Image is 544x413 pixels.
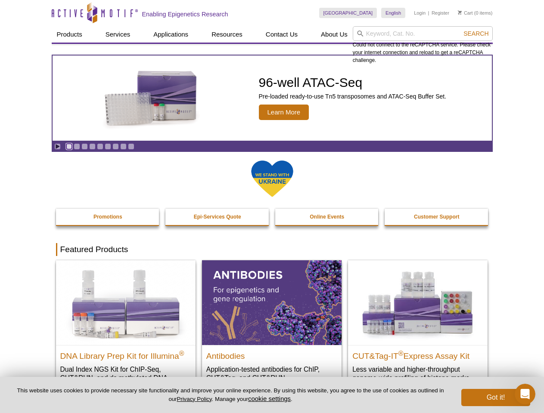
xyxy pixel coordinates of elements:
strong: Epi-Services Quote [194,214,241,220]
h2: DNA Library Prep Kit for Illumina [60,348,191,361]
p: Dual Index NGS Kit for ChIP-Seq, CUT&RUN, and ds methylated DNA assays. [60,365,191,391]
img: CUT&Tag-IT® Express Assay Kit [348,260,488,345]
strong: Online Events [310,214,344,220]
a: About Us [316,26,353,43]
a: Customer Support [385,209,489,225]
strong: Promotions [93,214,122,220]
a: Go to slide 7 [112,143,119,150]
button: Got it! [461,389,530,406]
a: Online Events [275,209,379,225]
a: Resources [206,26,248,43]
img: All Antibodies [202,260,342,345]
button: cookie settings [248,395,291,402]
a: Go to slide 3 [81,143,88,150]
li: (0 items) [458,8,493,18]
a: All Antibodies Antibodies Application-tested antibodies for ChIP, CUT&Tag, and CUT&RUN. [202,260,342,391]
a: Contact Us [261,26,303,43]
a: Toggle autoplay [54,143,61,150]
span: Search [463,30,488,37]
p: This website uses cookies to provide necessary site functionality and improve your online experie... [14,387,447,403]
h2: CUT&Tag-IT Express Assay Kit [352,348,483,361]
a: Cart [458,10,473,16]
a: Login [414,10,426,16]
a: DNA Library Prep Kit for Illumina DNA Library Prep Kit for Illumina® Dual Index NGS Kit for ChIP-... [56,260,196,399]
a: Go to slide 5 [97,143,103,150]
h2: Antibodies [206,348,337,361]
strong: Customer Support [414,214,459,220]
a: Go to slide 4 [89,143,96,150]
img: Your Cart [458,10,462,15]
input: Keyword, Cat. No. [353,26,493,41]
a: English [381,8,405,18]
p: Application-tested antibodies for ChIP, CUT&Tag, and CUT&RUN. [206,365,337,382]
a: Services [100,26,136,43]
a: Register [432,10,449,16]
a: Go to slide 6 [105,143,111,150]
a: Go to slide 1 [66,143,72,150]
img: We Stand With Ukraine [251,160,294,198]
a: Go to slide 9 [128,143,134,150]
img: DNA Library Prep Kit for Illumina [56,260,196,345]
a: [GEOGRAPHIC_DATA] [319,8,377,18]
iframe: Intercom live chat [515,384,535,404]
a: Promotions [56,209,160,225]
a: CUT&Tag-IT® Express Assay Kit CUT&Tag-IT®Express Assay Kit Less variable and higher-throughput ge... [348,260,488,391]
h2: Enabling Epigenetics Research [142,10,228,18]
p: Less variable and higher-throughput genome-wide profiling of histone marks​. [352,365,483,382]
sup: ® [179,349,184,357]
a: Go to slide 8 [120,143,127,150]
a: Go to slide 2 [74,143,80,150]
li: | [428,8,429,18]
a: Applications [148,26,193,43]
button: Search [461,30,491,37]
h2: Featured Products [56,243,488,256]
div: Could not connect to the reCAPTCHA service. Please check your internet connection and reload to g... [353,26,493,64]
sup: ® [398,349,404,357]
a: Products [52,26,87,43]
a: Epi-Services Quote [165,209,270,225]
a: Privacy Policy [177,396,211,402]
